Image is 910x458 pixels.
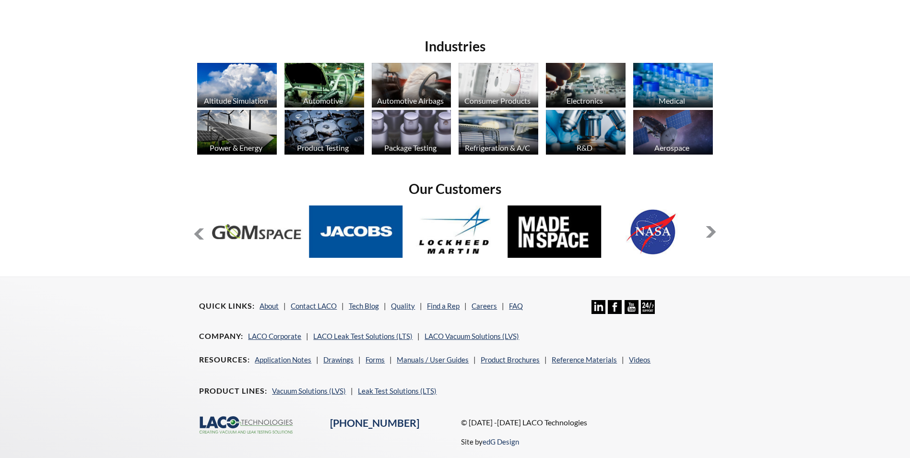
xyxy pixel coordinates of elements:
img: NASA.jpg [607,205,700,258]
h4: Product Lines [199,386,267,396]
a: Automotive [284,63,364,110]
a: Altitude Simulation [197,63,277,110]
div: Medical [632,96,712,105]
img: industry_Power-2_670x376.jpg [197,110,277,155]
p: © [DATE] -[DATE] LACO Technologies [461,416,711,429]
img: 24/7 Support Icon [641,300,655,314]
h4: Company [199,331,243,341]
div: Aerospace [632,143,712,152]
div: Product Testing [283,143,363,152]
h4: Quick Links [199,301,255,311]
a: Vacuum Solutions (LVS) [272,386,346,395]
a: 24/7 Support [641,307,655,315]
a: Package Testing [372,110,451,157]
a: Drawings [323,355,354,364]
div: Electronics [544,96,625,105]
img: Jacobs.jpg [309,205,402,258]
a: Product Brochures [481,355,540,364]
img: industry_HVAC_670x376.jpg [459,110,538,155]
a: Medical [633,63,713,110]
img: Artboard_1.jpg [633,110,713,155]
a: Automotive Airbags [372,63,451,110]
img: Lockheed-Martin.jpg [408,205,502,258]
img: industry_ProductTesting_670x376.jpg [284,110,364,155]
a: edG Design [483,437,519,446]
a: Consumer Products [459,63,538,110]
img: industry_Auto-Airbag_670x376.jpg [372,63,451,108]
img: industry_Automotive_670x376.jpg [284,63,364,108]
img: industry_Package_670x376.jpg [372,110,451,155]
a: LACO Vacuum Solutions (LVS) [425,332,519,340]
a: Find a Rep [427,301,460,310]
h2: Our Customers [193,180,716,198]
a: Forms [366,355,385,364]
div: R&D [544,143,625,152]
a: Aerospace [633,110,713,157]
img: MadeInSpace.jpg [508,205,601,258]
h2: Industries [193,37,716,55]
h4: Resources [199,355,250,365]
a: Contact LACO [291,301,337,310]
div: Automotive [283,96,363,105]
img: industry_Electronics_670x376.jpg [546,63,626,108]
div: Power & Energy [196,143,276,152]
img: industry_AltitudeSim_670x376.jpg [197,63,277,108]
div: Consumer Products [457,96,537,105]
a: Refrigeration & A/C [459,110,538,157]
a: FAQ [509,301,523,310]
a: Leak Test Solutions (LTS) [358,386,437,395]
a: Reference Materials [552,355,617,364]
a: About [260,301,279,310]
a: LACO Leak Test Solutions (LTS) [313,332,413,340]
img: industry_R_D_670x376.jpg [546,110,626,155]
div: Altitude Simulation [196,96,276,105]
div: Package Testing [370,143,450,152]
a: Product Testing [284,110,364,157]
img: GOM-Space.jpg [210,205,303,258]
div: Refrigeration & A/C [457,143,537,152]
a: Application Notes [255,355,311,364]
a: [PHONE_NUMBER] [330,417,419,429]
a: Careers [472,301,497,310]
a: LACO Corporate [248,332,301,340]
a: Tech Blog [349,301,379,310]
a: Quality [391,301,415,310]
p: Site by [461,436,519,447]
a: Manuals / User Guides [397,355,469,364]
a: Power & Energy [197,110,277,157]
div: Automotive Airbags [370,96,450,105]
img: industry_Medical_670x376.jpg [633,63,713,108]
a: R&D [546,110,626,157]
a: Electronics [546,63,626,110]
a: Videos [629,355,650,364]
img: industry_Consumer_670x376.jpg [459,63,538,108]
